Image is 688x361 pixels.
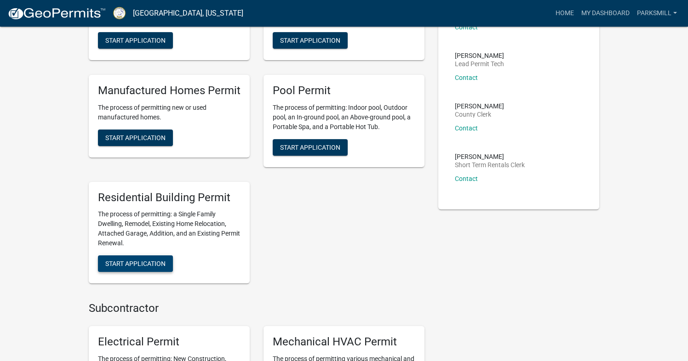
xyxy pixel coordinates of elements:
p: Short Term Rentals Clerk [455,162,525,168]
p: [PERSON_NAME] [455,153,525,160]
p: The process of permitting: Indoor pool, Outdoor pool, an In-ground pool, an Above-ground pool, a ... [273,103,415,132]
button: Start Application [98,130,173,146]
p: [PERSON_NAME] [455,52,504,59]
p: County Clerk [455,111,504,118]
span: Start Application [105,134,166,141]
span: Start Application [105,260,166,267]
button: Start Application [273,32,348,49]
a: [GEOGRAPHIC_DATA], [US_STATE] [133,6,243,21]
h5: Residential Building Permit [98,191,241,204]
h5: Mechanical HVAC Permit [273,335,415,349]
a: Parksmill [633,5,681,22]
span: Start Application [105,36,166,44]
a: Contact [455,74,478,81]
a: Contact [455,124,478,132]
button: Start Application [273,139,348,156]
a: Contact [455,23,478,31]
p: Lead Permit Tech [455,61,504,67]
h5: Electrical Permit [98,335,241,349]
a: Contact [455,175,478,182]
button: Start Application [98,32,173,49]
span: Start Application [280,36,340,44]
p: [PERSON_NAME] [455,103,504,109]
span: Start Application [280,143,340,151]
a: Home [552,5,578,22]
img: Putnam County, Georgia [113,7,126,19]
h4: Subcontractor [89,302,424,315]
p: The process of permitting new or used manufactured homes. [98,103,241,122]
h5: Pool Permit [273,84,415,97]
button: Start Application [98,255,173,272]
a: My Dashboard [578,5,633,22]
p: The process of permitting: a Single Family Dwelling, Remodel, Existing Home Relocation, Attached ... [98,209,241,248]
h5: Manufactured Homes Permit [98,84,241,97]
